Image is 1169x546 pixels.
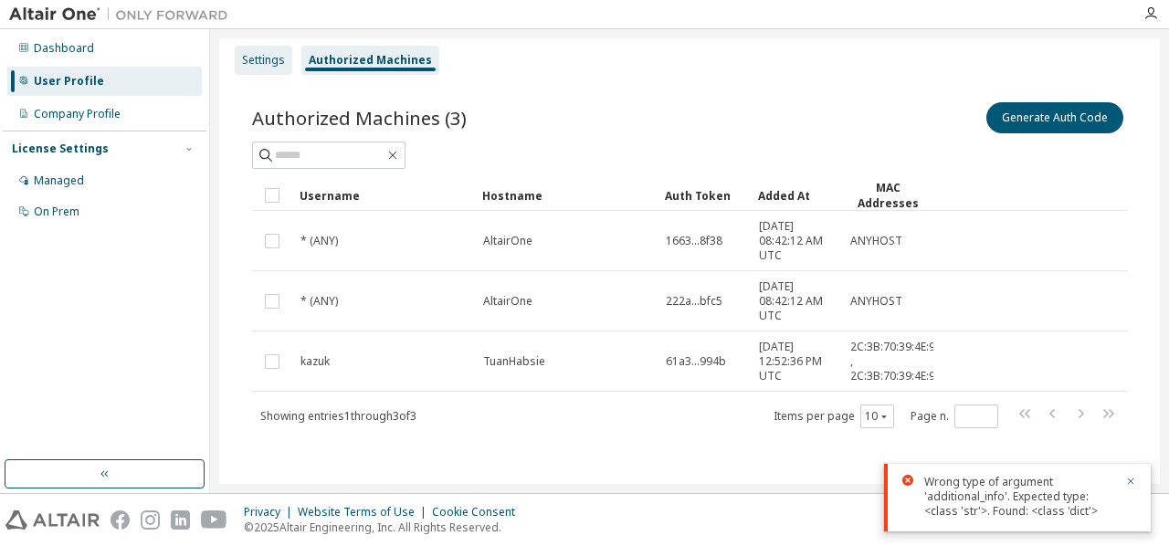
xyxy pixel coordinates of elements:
[759,219,834,263] span: [DATE] 08:42:12 AM UTC
[252,105,467,131] span: Authorized Machines (3)
[260,408,416,424] span: Showing entries 1 through 3 of 3
[911,404,998,428] span: Page n.
[34,107,121,121] div: Company Profile
[849,180,926,211] div: MAC Addresses
[300,181,468,210] div: Username
[244,520,526,535] p: © 2025 Altair Engineering, Inc. All Rights Reserved.
[34,41,94,56] div: Dashboard
[171,510,190,530] img: linkedin.svg
[666,354,726,369] span: 61a3...994b
[759,279,834,323] span: [DATE] 08:42:12 AM UTC
[759,340,834,383] span: [DATE] 12:52:36 PM UTC
[5,510,100,530] img: altair_logo.svg
[242,53,285,68] div: Settings
[483,354,545,369] span: TuanHabsie
[850,234,902,248] span: ANYHOST
[300,294,338,309] span: * (ANY)
[483,234,532,248] span: AltairOne
[9,5,237,24] img: Altair One
[758,181,835,210] div: Added At
[201,510,227,530] img: youtube.svg
[34,173,84,188] div: Managed
[924,475,1114,519] div: Wrong type of argument 'additional_info'. Expected type: <class 'str'>. Found: <class 'dict'>
[244,505,298,520] div: Privacy
[300,234,338,248] span: * (ANY)
[309,53,432,68] div: Authorized Machines
[774,404,894,428] span: Items per page
[666,294,722,309] span: 222a...bfc5
[986,102,1123,133] button: Generate Auth Code
[141,510,160,530] img: instagram.svg
[665,181,743,210] div: Auth Token
[34,74,104,89] div: User Profile
[300,354,330,369] span: kazuk
[483,294,532,309] span: AltairOne
[865,409,890,424] button: 10
[666,234,722,248] span: 1663...8f38
[298,505,432,520] div: Website Terms of Use
[34,205,79,219] div: On Prem
[850,340,941,383] span: 2C:3B:70:39:4E:9F , 2C:3B:70:39:4E:9E
[12,142,109,156] div: License Settings
[850,294,902,309] span: ANYHOST
[432,505,526,520] div: Cookie Consent
[482,181,650,210] div: Hostname
[111,510,130,530] img: facebook.svg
